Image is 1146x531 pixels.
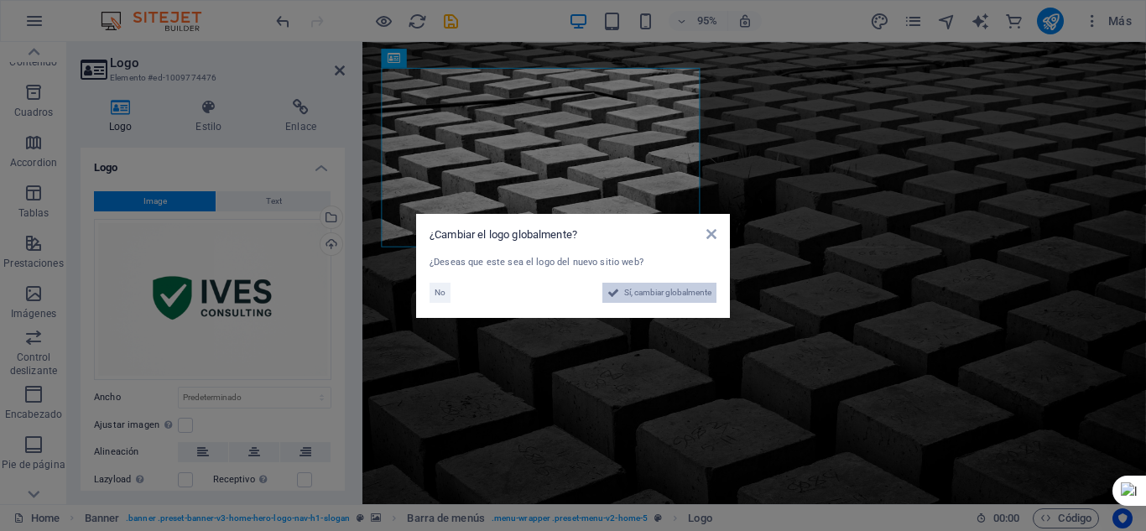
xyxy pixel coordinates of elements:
span: Sí, cambiar globalmente [624,283,711,303]
span: No [435,283,445,303]
button: Sí, cambiar globalmente [602,283,716,303]
div: ¿Deseas que este sea el logo del nuevo sitio web? [430,256,716,270]
button: No [430,283,451,303]
span: ¿Cambiar el logo globalmente? [430,228,577,241]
